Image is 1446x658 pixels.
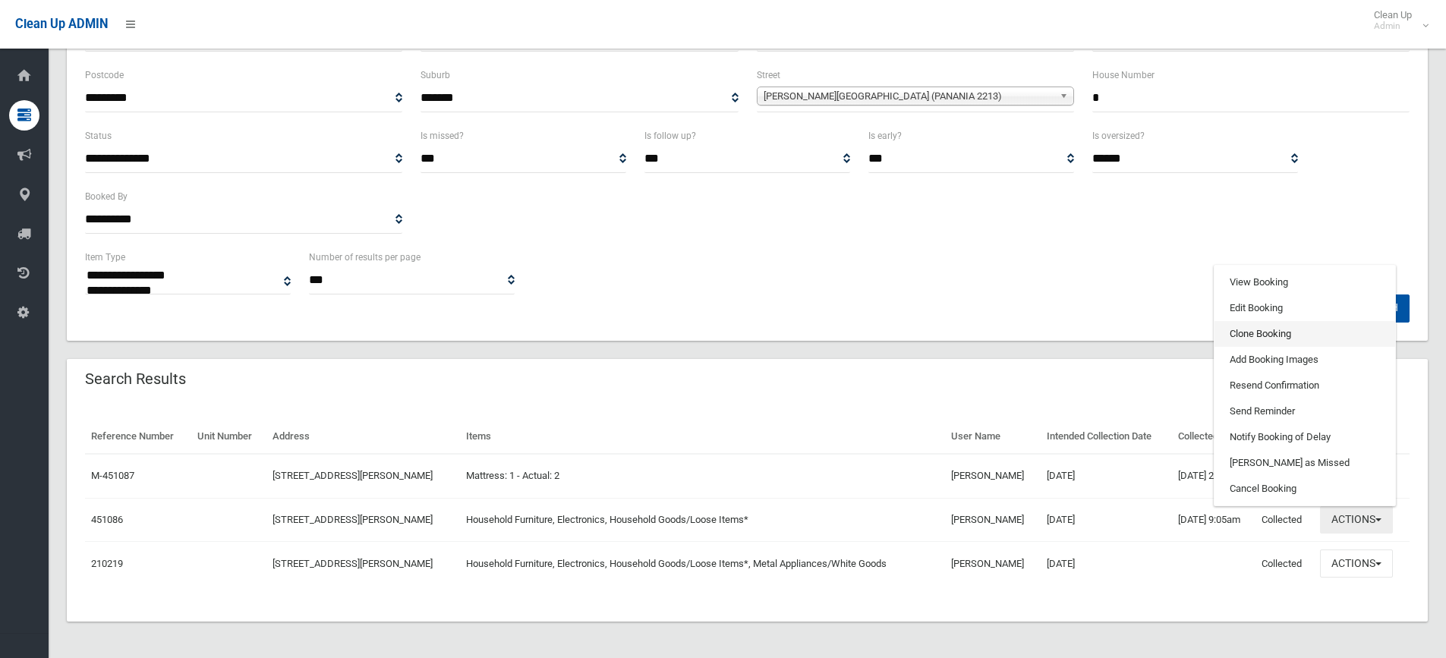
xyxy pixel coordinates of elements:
a: Add Booking Images [1214,347,1395,373]
button: Actions [1320,549,1393,578]
a: M-451087 [91,470,134,481]
a: Clone Booking [1214,321,1395,347]
span: [PERSON_NAME][GEOGRAPHIC_DATA] (PANANIA 2213) [764,87,1054,105]
td: [PERSON_NAME] [945,454,1041,498]
th: Intended Collection Date [1041,420,1172,454]
a: View Booking [1214,269,1395,295]
label: Is oversized? [1092,128,1145,144]
a: [PERSON_NAME] as Missed [1214,450,1395,476]
th: Unit Number [191,420,266,454]
td: Household Furniture, Electronics, Household Goods/Loose Items*, Metal Appliances/White Goods [460,542,946,585]
td: [DATE] 2:20pm [1172,454,1255,498]
td: [DATE] [1041,498,1172,542]
a: Cancel Booking [1214,476,1395,502]
small: Admin [1374,20,1412,32]
a: [STREET_ADDRESS][PERSON_NAME] [273,514,433,525]
td: [DATE] [1041,542,1172,585]
th: User Name [945,420,1041,454]
label: Booked By [85,188,128,205]
label: Postcode [85,67,124,83]
label: Is missed? [421,128,464,144]
th: Address [266,420,460,454]
td: [PERSON_NAME] [945,498,1041,542]
th: Reference Number [85,420,191,454]
a: 210219 [91,558,123,569]
label: House Number [1092,67,1155,83]
td: Household Furniture, Electronics, Household Goods/Loose Items* [460,498,946,542]
button: Actions [1320,506,1393,534]
label: Is early? [868,128,902,144]
header: Search Results [67,364,204,394]
label: Number of results per page [309,249,421,266]
td: [DATE] 9:05am [1172,498,1255,542]
label: Is follow up? [644,128,696,144]
td: Mattress: 1 - Actual: 2 [460,454,946,498]
td: [PERSON_NAME] [945,542,1041,585]
span: Clean Up [1366,9,1427,32]
label: Status [85,128,112,144]
td: [DATE] [1041,454,1172,498]
th: Items [460,420,946,454]
th: Collected At [1172,420,1255,454]
td: Collected [1255,498,1314,542]
a: Resend Confirmation [1214,373,1395,398]
td: Collected [1255,542,1314,585]
span: Clean Up ADMIN [15,17,108,31]
label: Item Type [85,249,125,266]
a: Send Reminder [1214,398,1395,424]
label: Street [757,67,780,83]
a: Edit Booking [1214,295,1395,321]
label: Suburb [421,67,450,83]
a: [STREET_ADDRESS][PERSON_NAME] [273,470,433,481]
a: 451086 [91,514,123,525]
a: [STREET_ADDRESS][PERSON_NAME] [273,558,433,569]
a: Notify Booking of Delay [1214,424,1395,450]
